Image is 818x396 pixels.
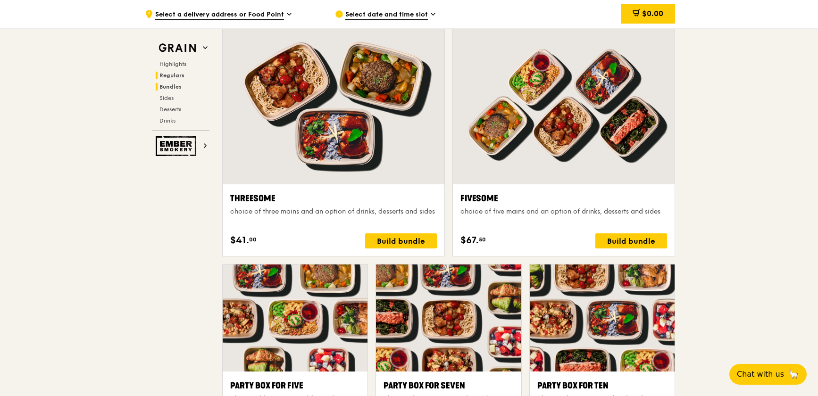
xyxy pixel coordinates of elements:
[595,233,667,248] div: Build bundle
[155,10,284,20] span: Select a delivery address or Food Point
[460,192,667,205] div: Fivesome
[384,379,513,392] div: Party Box for Seven
[159,95,174,101] span: Sides
[365,233,437,248] div: Build bundle
[537,379,667,392] div: Party Box for Ten
[230,192,437,205] div: Threesome
[249,236,257,243] span: 00
[159,83,182,90] span: Bundles
[460,233,479,247] span: $67.
[230,233,249,247] span: $41.
[230,207,437,216] div: choice of three mains and an option of drinks, desserts and sides
[159,106,181,113] span: Desserts
[345,10,428,20] span: Select date and time slot
[642,9,663,18] span: $0.00
[479,236,486,243] span: 50
[159,61,186,67] span: Highlights
[159,72,184,79] span: Regulars
[729,364,807,385] button: Chat with us🦙
[460,207,667,216] div: choice of five mains and an option of drinks, desserts and sides
[230,379,360,392] div: Party Box for Five
[737,369,784,380] span: Chat with us
[788,369,799,380] span: 🦙
[156,40,199,57] img: Grain web logo
[156,136,199,156] img: Ember Smokery web logo
[159,117,175,124] span: Drinks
